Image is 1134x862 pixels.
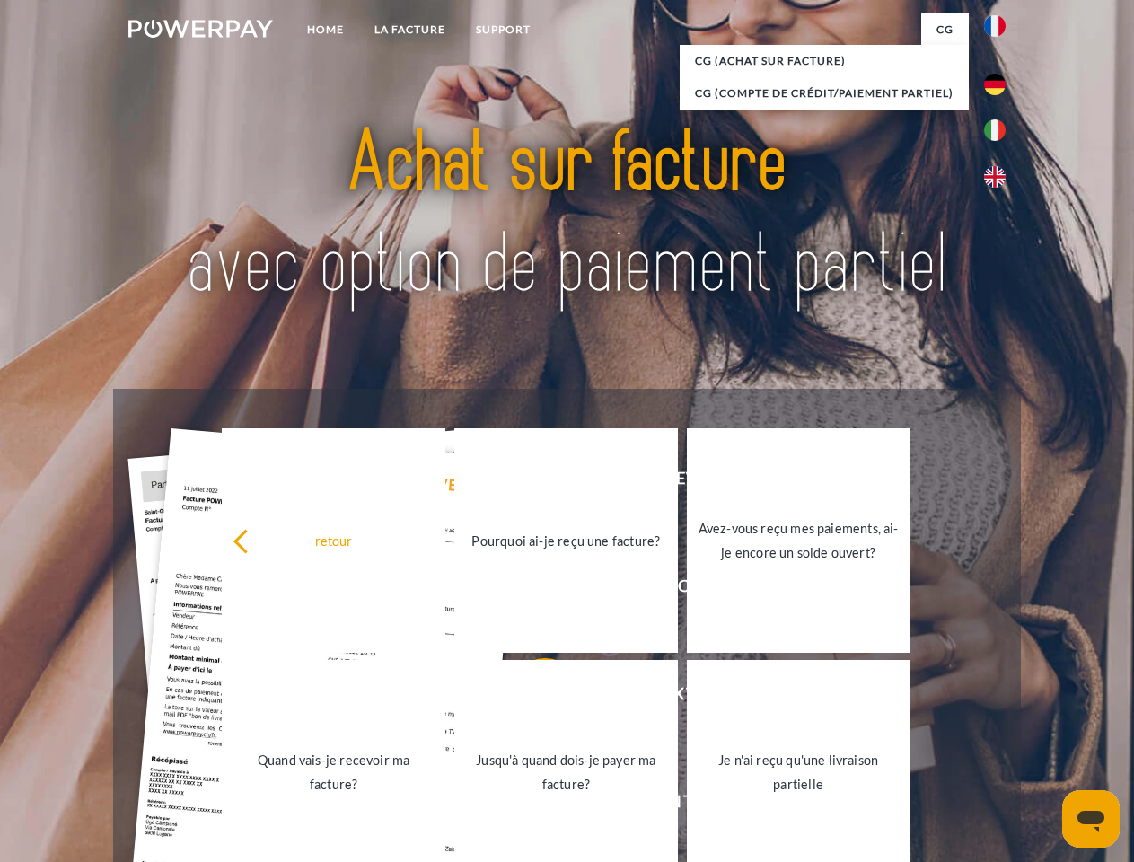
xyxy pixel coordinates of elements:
img: en [984,166,1006,188]
img: it [984,119,1006,141]
div: Je n'ai reçu qu'une livraison partielle [698,748,900,796]
img: logo-powerpay-white.svg [128,20,273,38]
a: CG [921,13,969,46]
a: CG (Compte de crédit/paiement partiel) [680,77,969,110]
a: Avez-vous reçu mes paiements, ai-je encore un solde ouvert? [687,428,910,653]
div: Jusqu'à quand dois-je payer ma facture? [465,748,667,796]
div: Quand vais-je recevoir ma facture? [233,748,435,796]
a: CG (achat sur facture) [680,45,969,77]
a: Home [292,13,359,46]
a: Support [461,13,546,46]
div: Avez-vous reçu mes paiements, ai-je encore un solde ouvert? [698,516,900,565]
img: fr [984,15,1006,37]
a: LA FACTURE [359,13,461,46]
img: title-powerpay_fr.svg [171,86,963,344]
img: de [984,74,1006,95]
div: Pourquoi ai-je reçu une facture? [465,528,667,552]
iframe: Bouton de lancement de la fenêtre de messagerie [1062,790,1120,848]
div: retour [233,528,435,552]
